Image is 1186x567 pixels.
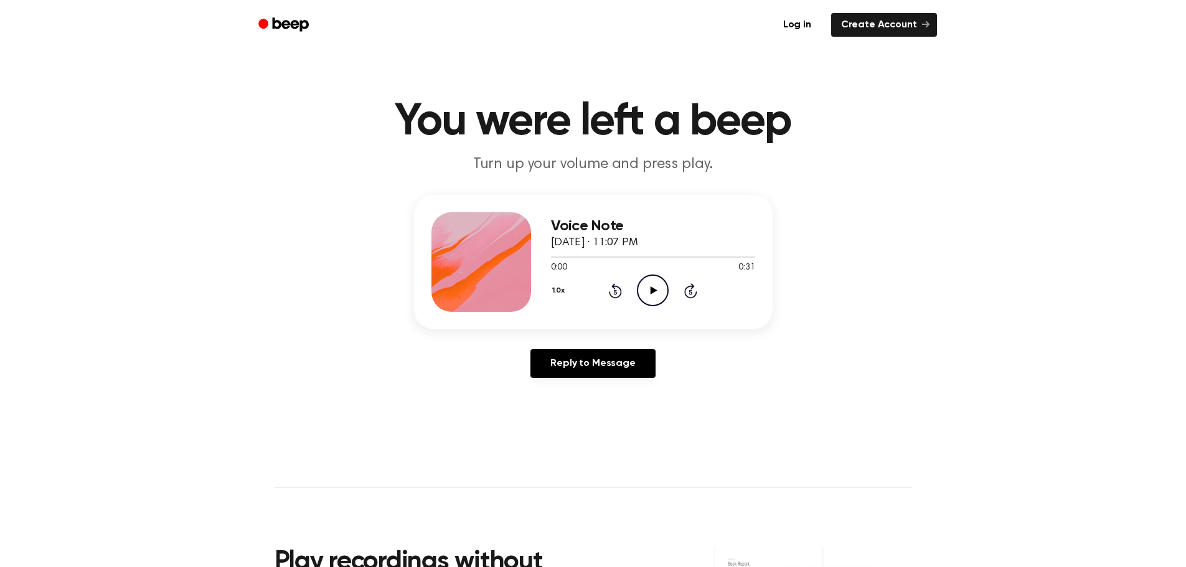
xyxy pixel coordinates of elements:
span: [DATE] · 11:07 PM [551,237,638,248]
p: Turn up your volume and press play. [354,154,832,175]
a: Log in [771,11,824,39]
h3: Voice Note [551,218,755,235]
button: 1.0x [551,280,570,301]
a: Create Account [831,13,937,37]
span: 0:31 [738,261,755,274]
span: 0:00 [551,261,567,274]
a: Beep [250,13,320,37]
a: Reply to Message [530,349,655,378]
h1: You were left a beep [275,100,912,144]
